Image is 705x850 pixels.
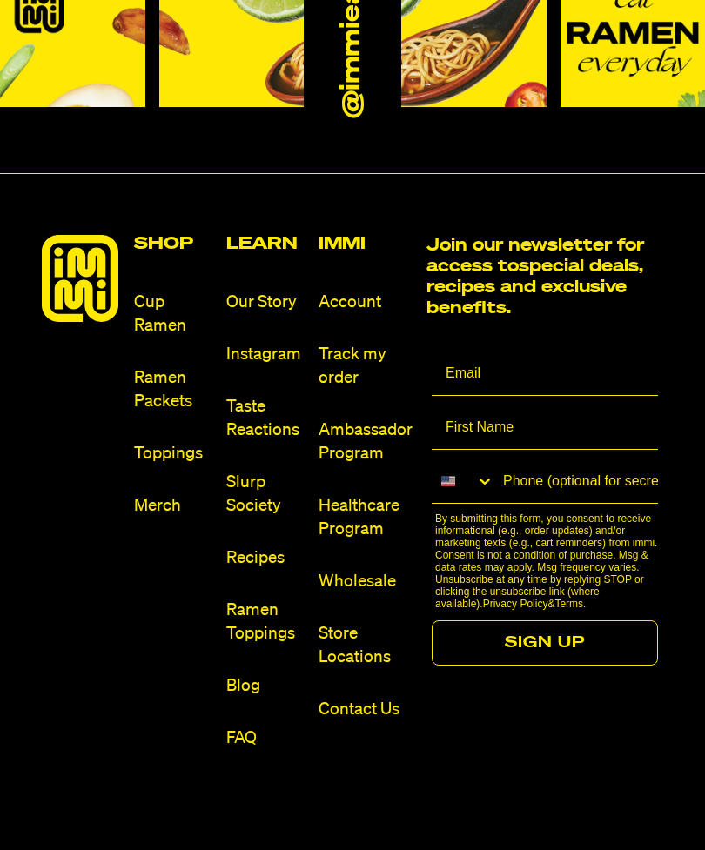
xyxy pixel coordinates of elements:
[226,291,305,314] a: Our Story
[226,471,305,518] a: Slurp Society
[426,235,663,318] h2: Join our newsletter for access to special deals, recipes and exclusive benefits.
[319,494,413,541] a: Healthcare Program
[226,726,305,750] a: FAQ
[554,598,583,610] a: Terms
[435,512,663,610] p: By submitting this form, you consent to receive informational (e.g., order updates) and/or market...
[319,235,413,252] h2: Immi
[319,570,413,593] a: Wholesale
[432,460,494,502] button: Search Countries
[432,620,658,666] button: SIGN UP
[319,343,413,390] a: Track my order
[432,352,658,396] input: Email
[226,343,305,366] a: Instagram
[226,599,305,646] a: Ramen Toppings
[134,494,212,518] a: Merch
[134,291,212,338] a: Cup Ramen
[226,395,305,442] a: Taste Reactions
[494,460,658,503] input: Phone (optional for secret deals)
[226,235,305,252] h2: Learn
[134,366,212,413] a: Ramen Packets
[319,291,413,314] a: Account
[134,235,212,252] h2: Shop
[432,406,658,450] input: First Name
[134,442,212,465] a: Toppings
[319,622,413,669] a: Store Locations
[9,770,164,841] iframe: Marketing Popup
[226,546,305,570] a: Recipes
[319,418,413,465] a: Ambassador Program
[483,598,548,610] a: Privacy Policy
[42,235,118,322] img: immieats
[226,674,305,698] a: Blog
[319,698,413,721] a: Contact Us
[441,474,455,488] img: United States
